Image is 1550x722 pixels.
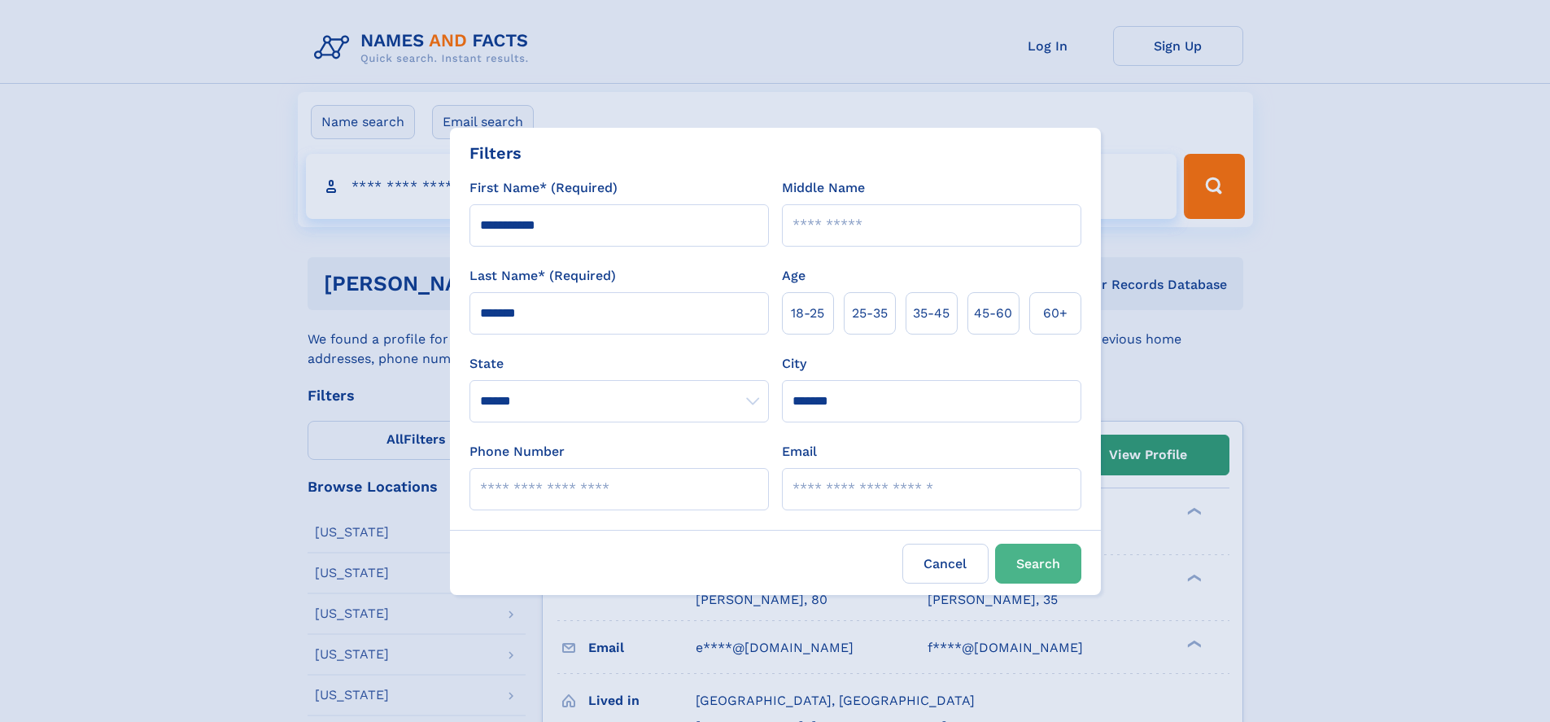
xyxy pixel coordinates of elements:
[782,354,806,374] label: City
[469,442,565,462] label: Phone Number
[1043,304,1068,323] span: 60+
[974,304,1012,323] span: 45‑60
[995,544,1081,584] button: Search
[902,544,989,584] label: Cancel
[913,304,950,323] span: 35‑45
[791,304,824,323] span: 18‑25
[469,178,618,198] label: First Name* (Required)
[469,141,522,165] div: Filters
[469,354,769,374] label: State
[852,304,888,323] span: 25‑35
[469,266,616,286] label: Last Name* (Required)
[782,266,806,286] label: Age
[782,178,865,198] label: Middle Name
[782,442,817,462] label: Email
